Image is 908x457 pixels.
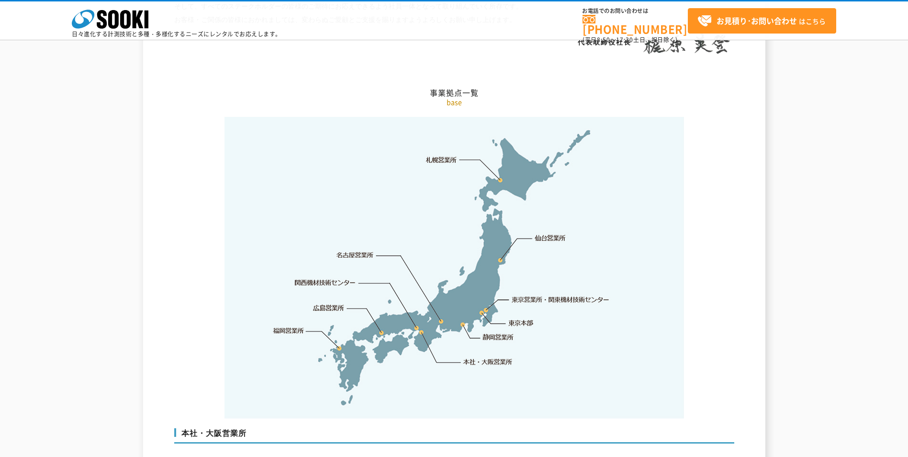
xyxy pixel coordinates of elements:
span: 17:30 [616,35,633,44]
a: 福岡営業所 [273,326,304,335]
a: 東京営業所・関東機材技術センター [512,295,610,304]
span: 8:50 [597,35,610,44]
a: 東京本部 [509,319,534,328]
a: 静岡営業所 [482,332,514,342]
a: 名古屋営業所 [336,251,374,260]
p: 日々進化する計測技術と多種・多様化するニーズにレンタルでお応えします。 [72,31,281,37]
a: 札幌営業所 [426,155,457,164]
a: [PHONE_NUMBER] [583,15,688,34]
img: 事業拠点一覧 [224,117,684,419]
p: base [174,97,734,107]
span: はこちら [697,14,826,28]
a: 本社・大阪営業所 [462,357,513,366]
strong: お見積り･お問い合わせ [717,15,797,26]
span: お電話でのお問い合わせは [583,8,688,14]
a: 仙台営業所 [535,233,566,243]
a: 関西機材技術センター [295,278,356,287]
a: 広島営業所 [314,303,345,312]
a: お見積り･お問い合わせはこちら [688,8,836,34]
span: (平日 ～ 土日、祝日除く) [583,35,677,44]
h3: 本社・大阪営業所 [174,428,734,444]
